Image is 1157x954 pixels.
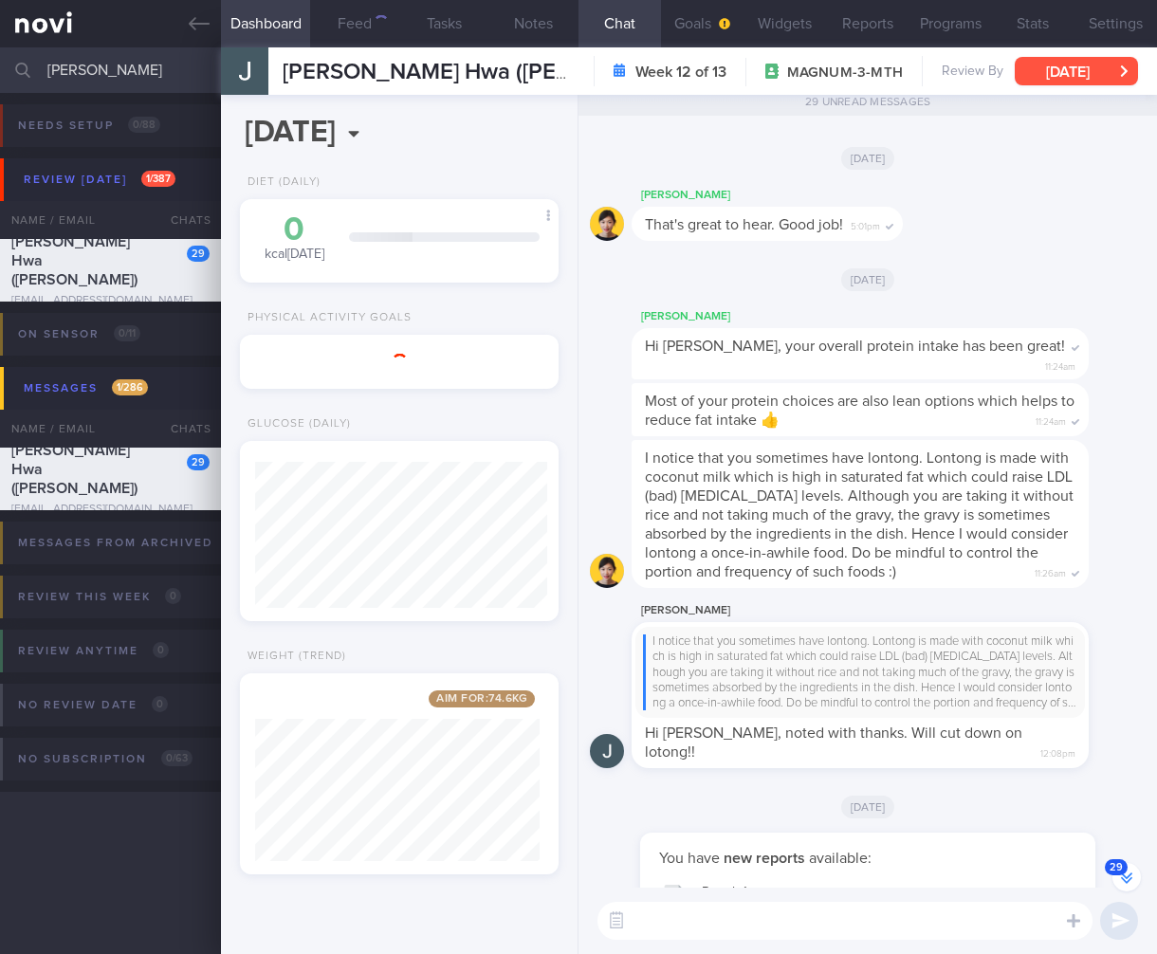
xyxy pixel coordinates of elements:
div: On sensor [13,321,145,347]
div: Review [DATE] [19,167,180,193]
div: Glucose (Daily) [240,417,351,431]
span: MAGNUM-3-MTH [787,64,903,83]
div: [PERSON_NAME] [632,184,960,207]
span: 0 [153,642,169,658]
span: 0 [165,588,181,604]
span: 11:24am [1045,356,1075,374]
div: Review this week [13,584,186,610]
strong: new reports [720,851,809,866]
span: 12:08pm [1040,743,1075,761]
div: Diet (Daily) [240,175,321,190]
div: [EMAIL_ADDRESS][DOMAIN_NAME] [11,294,210,308]
span: [PERSON_NAME] Hwa ([PERSON_NAME]) [11,234,138,287]
div: Chats [145,201,221,239]
span: [DATE] [841,796,895,818]
span: 5:01pm [851,215,880,233]
span: 0 [152,696,168,712]
span: Most of your protein choices are also lean options which helps to reduce fat intake 👍 [645,394,1074,428]
span: I notice that you sometimes have lontong. Lontong is made with coconut milk which is high in satu... [645,450,1074,579]
div: Weight (Trend) [240,650,346,664]
button: Result 1 [650,872,1086,932]
div: [PERSON_NAME] [632,599,1146,622]
span: Hi [PERSON_NAME], your overall protein intake has been great! [645,339,1065,354]
div: Messages [19,376,153,401]
div: I notice that you sometimes have lontong. Lontong is made with coconut milk which is high in satu... [643,634,1077,710]
span: [DATE] [841,268,895,291]
span: 29 [1105,859,1128,875]
div: No subscription [13,746,197,772]
span: Review By [942,64,1003,81]
span: 0 / 11 [114,325,140,341]
button: [DATE] [1015,57,1138,85]
span: Aim for: 74.6 kg [429,690,535,707]
span: Hi [PERSON_NAME], noted with thanks. Will cut down on lotong!! [645,725,1022,760]
div: 29 [187,246,210,262]
span: 11:24am [1036,411,1066,429]
div: Chats [145,410,221,448]
span: That's great to hear. Good job! [645,217,843,232]
strong: Week 12 of 13 [635,63,726,82]
div: [EMAIL_ADDRESS][DOMAIN_NAME] [11,503,210,517]
div: 0 [259,213,330,247]
div: kcal [DATE] [259,213,330,264]
div: Result 1 [702,885,1076,923]
div: Needs setup [13,113,165,138]
span: 1 / 286 [112,379,148,395]
div: Physical Activity Goals [240,311,412,325]
span: 0 / 88 [128,117,160,133]
span: 1 / 387 [141,171,175,187]
p: You have available: [659,849,1076,868]
span: 11:26am [1035,562,1066,580]
div: 29 [187,454,210,470]
div: Messages from Archived [13,530,261,556]
span: [PERSON_NAME] Hwa ([PERSON_NAME]) [11,443,138,496]
div: [PERSON_NAME] [632,305,1146,328]
span: 0 / 63 [161,750,193,766]
div: Review anytime [13,638,174,664]
div: No review date [13,692,173,718]
span: [PERSON_NAME] Hwa ([PERSON_NAME]) [283,61,706,83]
button: 29 [1112,863,1141,891]
span: [DATE] [841,147,895,170]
